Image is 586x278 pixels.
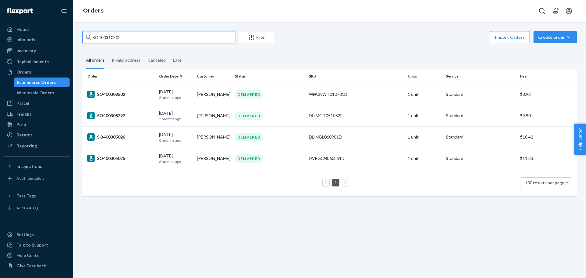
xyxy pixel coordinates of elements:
input: Search orders [82,31,235,43]
div: Give Feedback [16,263,46,269]
div: Fast Tags [16,193,36,199]
div: DELIVERED [235,90,263,99]
div: DELIVERED [235,154,263,163]
a: Orders [83,7,103,14]
div: Late [173,52,182,68]
th: Units [405,69,443,84]
th: Order [82,69,157,84]
div: Orders [16,69,31,75]
div: SO400308502 [87,91,154,98]
th: SKU [306,69,405,84]
div: SO400305025 [87,155,154,162]
a: Add Integration [4,174,70,183]
div: SO400308292 [87,112,154,119]
div: Ecommerce Orders [17,79,56,85]
div: [DATE] [159,153,192,164]
div: Filter [239,34,274,40]
div: DLIMGT051052E [309,113,403,119]
td: [PERSON_NAME] [194,84,232,105]
td: 1 unit [405,84,443,105]
span: 100 results per page [525,180,564,185]
a: Wholesale Orders [14,88,70,98]
div: SO400305026 [87,133,154,141]
div: Home [16,26,29,32]
div: Wholesale Orders [17,90,54,96]
div: Integrations [16,163,42,169]
div: Inventory [16,48,36,54]
p: 6 months ago [159,138,192,143]
div: Parcel [16,100,29,106]
td: $8.93 [518,84,577,105]
th: Service [443,69,518,84]
div: Returns [16,132,33,138]
div: Talk to Support [16,242,48,248]
button: Import Orders [490,31,530,43]
div: Replenishments [16,59,49,65]
div: All orders [86,52,104,69]
img: Flexport logo [7,8,33,14]
p: Standard [446,155,515,161]
div: Settings [16,232,34,238]
a: Returns [4,130,70,140]
button: Open notifications [549,5,562,17]
div: Customer [197,74,230,79]
div: DELIVERED [235,133,263,141]
p: 2 months ago [159,116,192,121]
button: Open account menu [563,5,575,17]
a: Freight [4,109,70,119]
td: [PERSON_NAME] [194,105,232,126]
a: Reporting [4,141,70,151]
td: 1 unit [405,148,443,169]
a: Inventory [4,46,70,56]
th: Fee [518,69,577,84]
div: DELIVERED [235,112,263,120]
a: Add Fast Tag [4,203,70,213]
p: Standard [446,113,515,119]
div: Create order [538,34,572,40]
div: Add Integration [16,176,44,181]
button: Fast Tags [4,191,70,201]
p: Standard [446,91,515,97]
div: DVEGCN060851D [309,155,403,161]
div: WHUNWT010701D [309,91,403,97]
div: Reporting [16,143,37,149]
div: Freight [16,111,31,117]
div: Inbounds [16,37,35,43]
button: Open Search Box [536,5,548,17]
button: Create order [534,31,577,43]
td: [PERSON_NAME] [194,126,232,148]
td: $10.42 [518,126,577,148]
a: Replenishments [4,57,70,67]
p: 2 months ago [159,95,192,100]
a: Settings [4,230,70,240]
a: Prep [4,120,70,129]
div: Add Fast Tag [16,205,38,211]
p: 6 months ago [159,159,192,164]
td: $11.33 [518,148,577,169]
div: Canceled [148,52,166,68]
p: Standard [446,134,515,140]
a: Page 1 is your current page [333,180,338,185]
div: Help Center [16,252,41,258]
button: Close Navigation [57,5,70,17]
button: Help Center [574,124,586,155]
td: 1 unit [405,126,443,148]
a: Parcel [4,98,70,108]
a: Ecommerce Orders [14,78,70,87]
button: Integrations [4,161,70,171]
div: [DATE] [159,132,192,143]
td: $9.90 [518,105,577,126]
div: [DATE] [159,110,192,121]
td: [PERSON_NAME] [194,148,232,169]
a: Help Center [4,251,70,260]
div: DLIMBL060901D [309,134,403,140]
div: Invalid address [112,52,140,68]
a: Talk to Support [4,240,70,250]
button: Give Feedback [4,261,70,271]
a: Orders [4,67,70,77]
a: Home [4,24,70,34]
ol: breadcrumbs [78,2,108,20]
div: [DATE] [159,89,192,100]
button: Filter [239,31,274,43]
